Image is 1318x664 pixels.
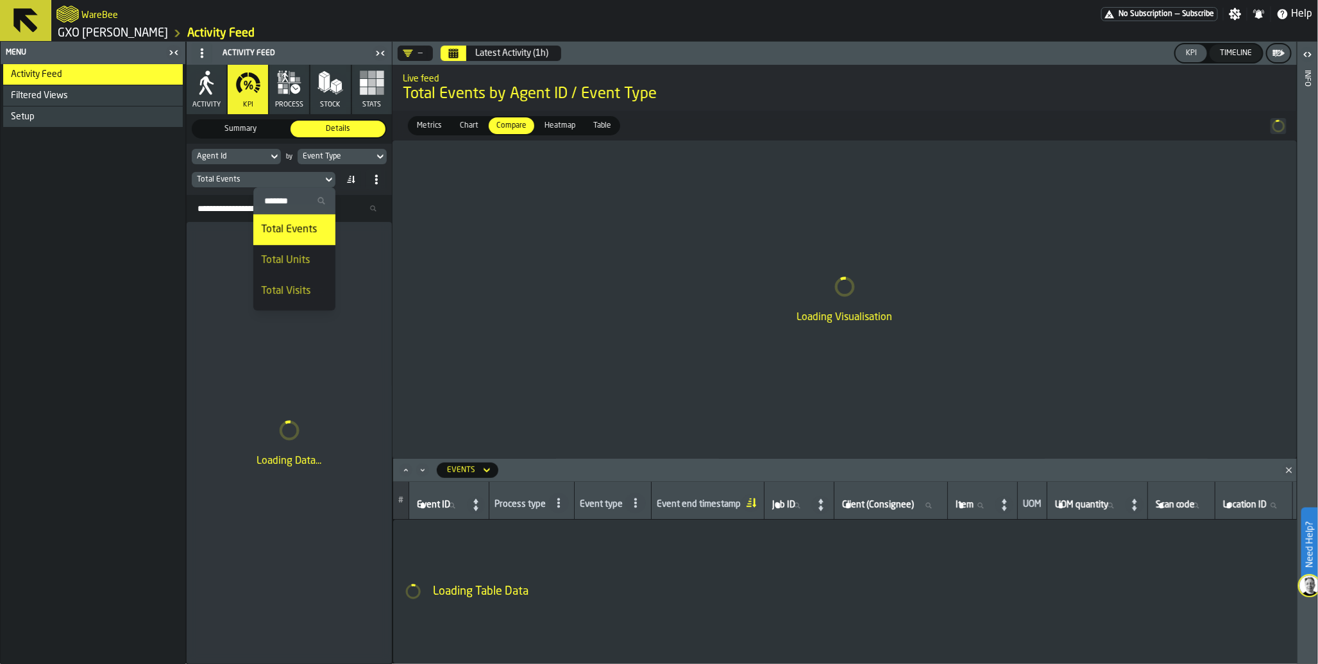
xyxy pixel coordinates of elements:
[1303,509,1317,581] label: Need Help?
[253,245,335,276] li: dropdown-item
[56,3,79,26] a: logo-header
[447,466,475,475] div: DropdownMenuValue-activity-feed
[491,120,532,132] span: Compare
[11,69,62,80] span: Activity Feed
[293,123,383,135] span: Details
[441,46,561,61] div: Select date range
[192,172,335,187] div: DropdownMenuValue-eventsCount
[537,117,583,134] div: thumb
[3,48,165,57] div: Menu
[1221,497,1287,514] input: label
[403,48,423,58] div: DropdownMenuValue-
[475,48,548,58] div: Latest Activity (1h)
[772,500,795,510] span: label
[197,454,382,469] div: Loading Data...
[842,500,914,510] span: label
[56,26,685,41] nav: Breadcrumb
[1175,10,1179,19] span: —
[417,500,450,510] span: label
[1215,49,1257,58] div: Timeline
[197,152,263,161] div: DropdownMenuValue-agentId
[1176,44,1207,62] button: button-KPI
[58,26,168,40] a: link-to-/wh/i/baca6aa3-d1fc-43c0-a604-2a1c9d5db74d/simulations
[1052,497,1124,514] input: label
[539,120,580,132] span: Heatmap
[291,121,385,137] div: thumb
[253,276,335,307] li: dropdown-item
[403,84,1287,105] span: Total Events by Agent ID / Event Type
[253,187,335,399] ul: dropdown-menu
[11,90,68,101] span: Filtered Views
[192,149,281,164] div: DropdownMenuValue-agentId
[243,101,253,109] span: KPI
[261,284,328,299] div: Total Visits
[451,116,487,135] label: button-switch-multi-Chart
[1297,42,1317,664] header: Info
[393,65,1297,111] div: title-Total Events by Agent ID / Event Type
[1101,7,1218,21] a: link-to-/wh/i/baca6aa3-d1fc-43c0-a604-2a1c9d5db74d/pricing/
[1224,8,1247,21] label: button-toggle-Settings
[196,123,285,135] span: Summary
[437,463,498,478] div: DropdownMenuValue-activity-feed
[1281,464,1297,477] button: Close
[3,64,183,85] li: menu Activity Feed
[189,43,371,64] div: Activity Feed
[1210,44,1262,62] button: button-Timeline
[275,101,303,109] span: process
[192,119,289,139] label: button-switch-multi-Summary
[1271,6,1318,22] label: button-toggle-Help
[398,496,403,505] span: #
[415,464,430,477] button: Minimize
[586,117,619,134] div: thumb
[3,106,183,128] li: menu Setup
[298,149,387,164] div: DropdownMenuValue-eventType
[536,116,584,135] label: button-switch-multi-Heatmap
[1267,44,1290,62] button: button-
[261,222,328,237] div: Total Events
[489,117,534,134] div: thumb
[409,117,450,134] div: thumb
[165,45,183,60] label: button-toggle-Close me
[956,500,974,510] span: label
[441,46,466,61] button: Select date range Select date range
[1,42,185,64] header: Menu
[452,117,486,134] div: thumb
[1101,7,1218,21] div: Menu Subscription
[261,253,328,268] div: Total Units
[1023,499,1042,512] div: UOM
[253,307,335,337] li: dropdown-item
[187,26,255,40] a: link-to-/wh/i/baca6aa3-d1fc-43c0-a604-2a1c9d5db74d/feed/62ef12e0-2103-4f85-95c6-e08093af12ca
[1119,10,1172,19] span: No Subscription
[303,152,369,161] div: DropdownMenuValue-eventType
[770,497,811,514] input: label
[193,121,288,137] div: thumb
[398,46,433,61] div: DropdownMenuValue-
[286,153,292,160] div: by
[1223,500,1267,510] span: label
[371,46,389,61] label: button-toggle-Close me
[1153,497,1210,514] input: label
[840,497,942,514] input: label
[1181,49,1202,58] div: KPI
[487,116,536,135] label: button-switch-multi-Compare
[398,464,414,477] button: Maximize
[657,499,741,512] div: Event end timestamp
[584,116,620,135] label: button-switch-multi-Table
[468,40,556,66] button: Select date range
[197,175,317,184] div: DropdownMenuValue-eventsCount
[412,120,447,132] span: Metrics
[1303,67,1312,661] div: Info
[289,119,387,139] label: button-switch-multi-Details
[1055,500,1108,510] span: label
[1292,6,1313,22] span: Help
[1299,44,1317,67] label: button-toggle-Open
[3,85,183,106] li: menu Filtered Views
[588,120,616,132] span: Table
[1156,500,1195,510] span: label
[11,112,35,122] span: Setup
[580,499,623,512] div: Event type
[81,8,118,21] h2: Sub Title
[1247,8,1271,21] label: button-toggle-Notifications
[494,499,546,512] div: Process type
[362,101,381,109] span: Stats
